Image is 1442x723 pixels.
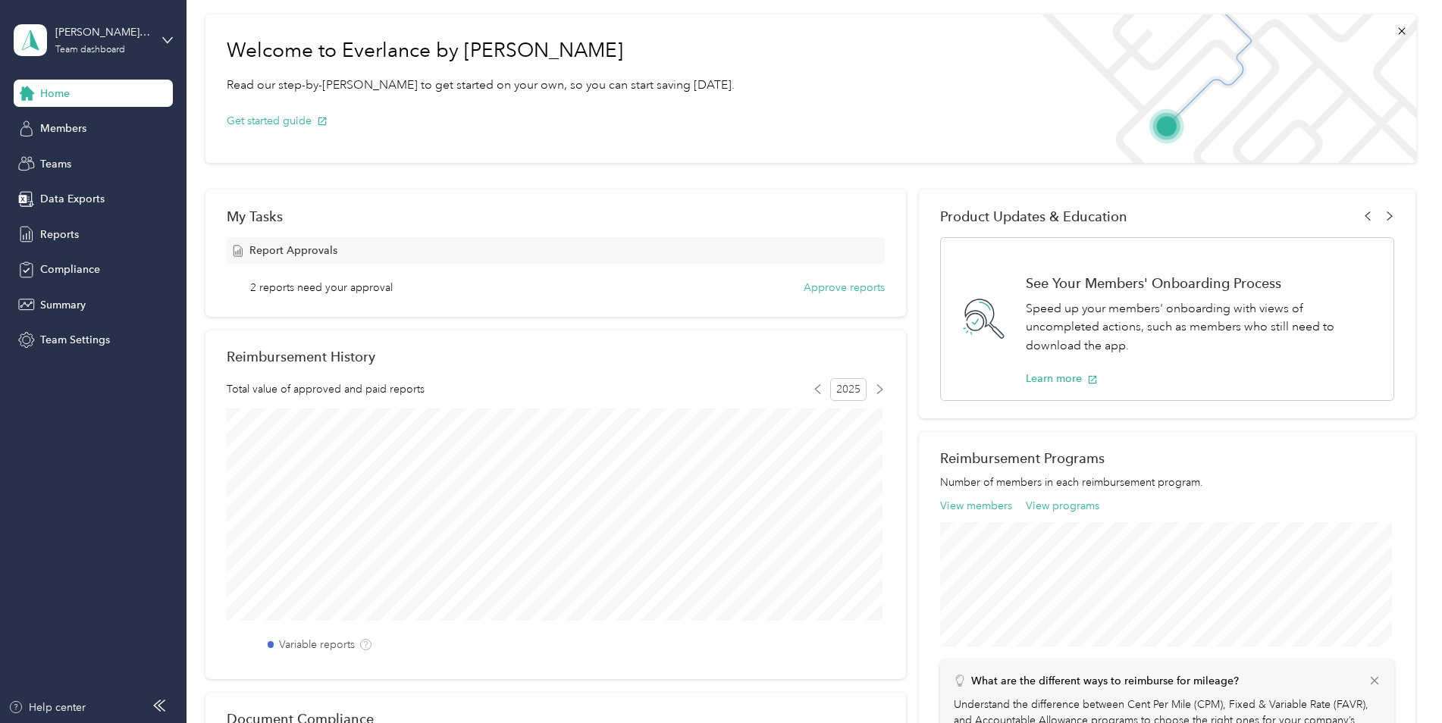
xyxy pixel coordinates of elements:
span: Total value of approved and paid reports [227,381,425,397]
h1: Welcome to Everlance by [PERSON_NAME] [227,39,735,63]
p: Speed up your members' onboarding with views of uncompleted actions, such as members who still ne... [1026,299,1378,355]
span: Report Approvals [249,243,337,258]
div: My Tasks [227,208,885,224]
span: 2 reports need your approval [250,280,393,296]
label: Variable reports [279,637,355,653]
button: View programs [1026,498,1099,514]
button: View members [940,498,1012,514]
button: Approve reports [804,280,885,296]
span: Team Settings [40,332,110,348]
div: [PERSON_NAME] Approved [55,24,150,40]
div: Team dashboard [55,45,125,55]
span: Compliance [40,261,100,277]
h2: Reimbursement Programs [940,450,1394,466]
span: Members [40,121,86,136]
iframe: Everlance-gr Chat Button Frame [1357,638,1442,723]
h2: Reimbursement History [227,349,375,365]
h1: See Your Members' Onboarding Process [1026,275,1378,291]
img: Welcome to everlance [1027,14,1415,163]
p: Read our step-by-[PERSON_NAME] to get started on your own, so you can start saving [DATE]. [227,76,735,95]
button: Get started guide [227,113,328,129]
p: What are the different ways to reimburse for mileage? [971,673,1239,689]
button: Learn more [1026,371,1098,387]
button: Help center [8,700,86,715]
span: Product Updates & Education [940,208,1127,224]
span: Reports [40,227,79,243]
p: Number of members in each reimbursement program. [940,474,1394,490]
span: Data Exports [40,191,105,207]
span: Teams [40,156,71,172]
span: Home [40,86,70,102]
span: Summary [40,297,86,313]
span: 2025 [830,378,867,401]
